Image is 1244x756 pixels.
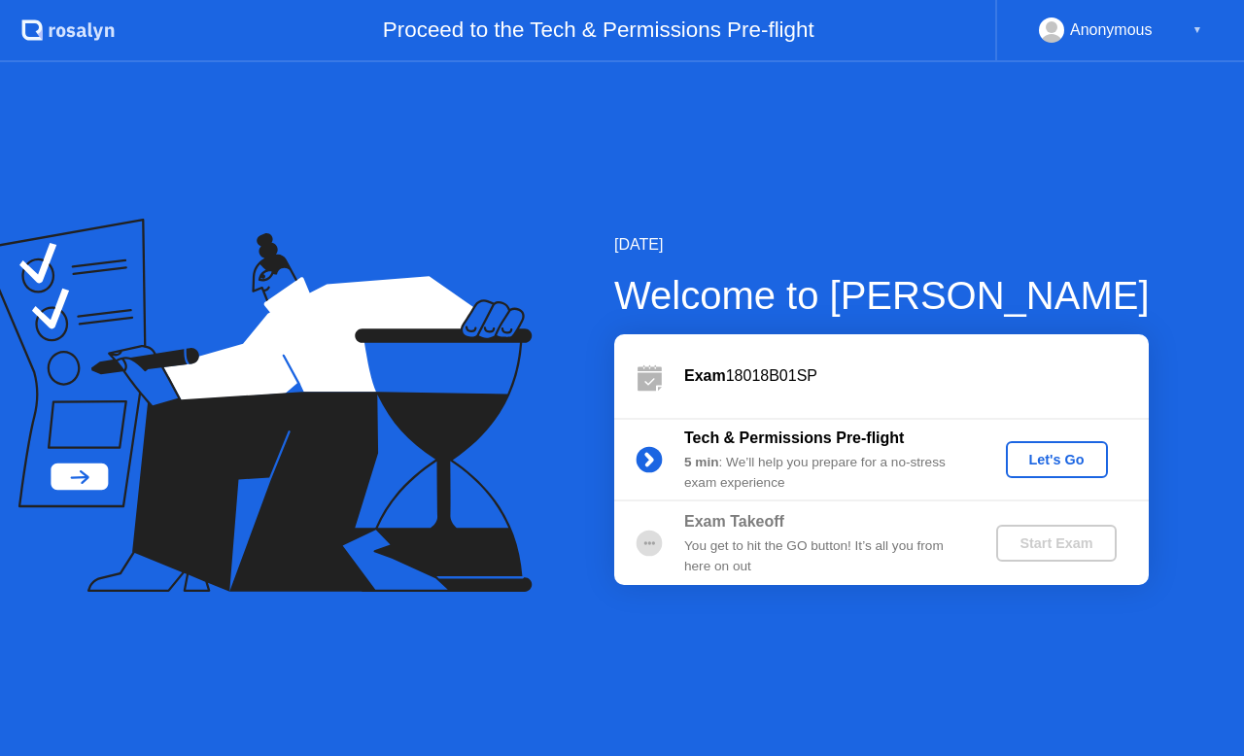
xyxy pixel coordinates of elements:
[684,536,964,576] div: You get to hit the GO button! It’s all you from here on out
[684,367,726,384] b: Exam
[614,233,1150,257] div: [DATE]
[684,453,964,493] div: : We’ll help you prepare for a no-stress exam experience
[1006,441,1108,478] button: Let's Go
[1004,535,1108,551] div: Start Exam
[1014,452,1100,467] div: Let's Go
[614,266,1150,325] div: Welcome to [PERSON_NAME]
[684,455,719,469] b: 5 min
[684,364,1149,388] div: 18018B01SP
[1192,17,1202,43] div: ▼
[996,525,1116,562] button: Start Exam
[1070,17,1153,43] div: Anonymous
[684,513,784,530] b: Exam Takeoff
[684,430,904,446] b: Tech & Permissions Pre-flight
